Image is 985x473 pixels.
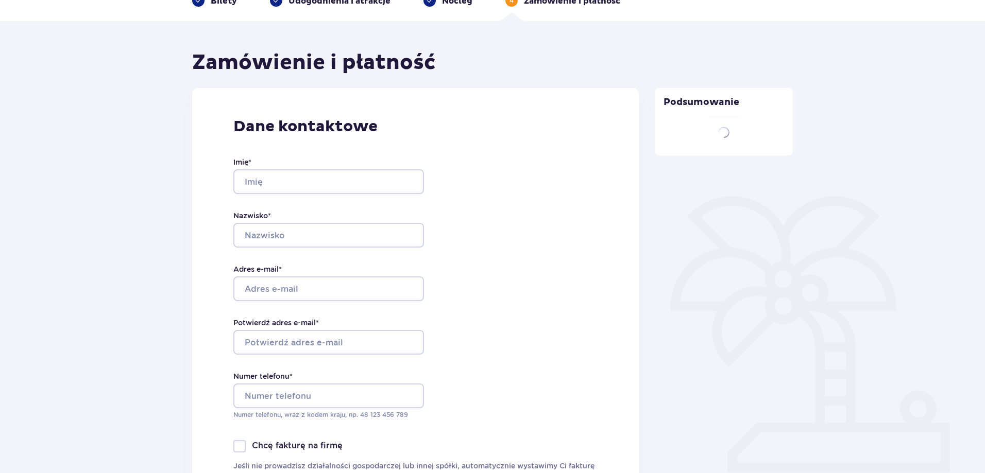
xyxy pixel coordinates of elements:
[233,264,282,274] label: Adres e-mail *
[655,96,793,117] p: Podsumowanie
[233,410,424,419] p: Numer telefonu, wraz z kodem kraju, np. 48 ​123 ​456 ​789
[233,157,251,167] label: Imię *
[233,383,424,408] input: Numer telefonu
[717,125,732,140] img: loader
[233,371,293,381] label: Numer telefonu *
[233,211,271,221] label: Nazwisko *
[233,330,424,355] input: Potwierdź adres e-mail
[233,276,424,301] input: Adres e-mail
[233,318,319,328] label: Potwierdź adres e-mail *
[192,50,436,76] h1: Zamówienie i płatność
[233,169,424,194] input: Imię
[233,223,424,248] input: Nazwisko
[233,117,598,136] p: Dane kontaktowe
[252,440,343,451] p: Chcę fakturę na firmę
